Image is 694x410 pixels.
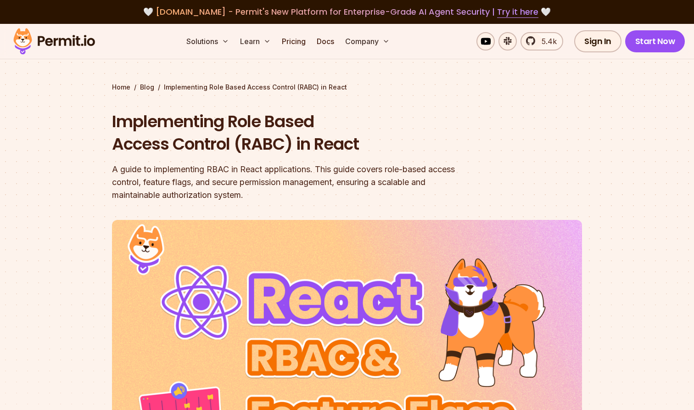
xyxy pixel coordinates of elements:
[156,6,538,17] span: [DOMAIN_NAME] - Permit's New Platform for Enterprise-Grade AI Agent Security |
[112,163,465,202] div: A guide to implementing RBAC in React applications. This guide covers role-based access control, ...
[341,32,393,51] button: Company
[625,30,685,52] a: Start Now
[140,83,154,92] a: Blog
[112,110,465,156] h1: Implementing Role Based Access Control (RABC) in React
[112,83,130,92] a: Home
[574,30,621,52] a: Sign In
[536,36,557,47] span: 5.4k
[9,26,99,57] img: Permit logo
[520,32,563,51] a: 5.4k
[278,32,309,51] a: Pricing
[183,32,233,51] button: Solutions
[313,32,338,51] a: Docs
[236,32,274,51] button: Learn
[22,6,672,18] div: 🤍 🤍
[112,83,582,92] div: / /
[497,6,538,18] a: Try it here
